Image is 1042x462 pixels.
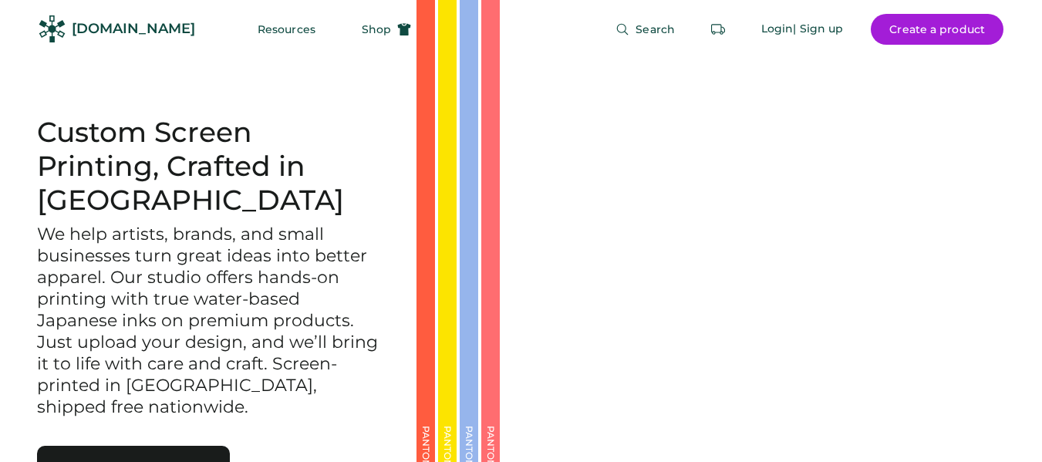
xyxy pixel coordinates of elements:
[362,24,391,35] span: Shop
[636,24,675,35] span: Search
[343,14,430,45] button: Shop
[239,14,334,45] button: Resources
[37,224,379,417] h3: We help artists, brands, and small businesses turn great ideas into better apparel. Our studio of...
[37,116,379,218] h1: Custom Screen Printing, Crafted in [GEOGRAPHIC_DATA]
[761,22,794,37] div: Login
[39,15,66,42] img: Rendered Logo - Screens
[871,14,1003,45] button: Create a product
[72,19,195,39] div: [DOMAIN_NAME]
[703,14,733,45] button: Retrieve an order
[793,22,843,37] div: | Sign up
[597,14,693,45] button: Search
